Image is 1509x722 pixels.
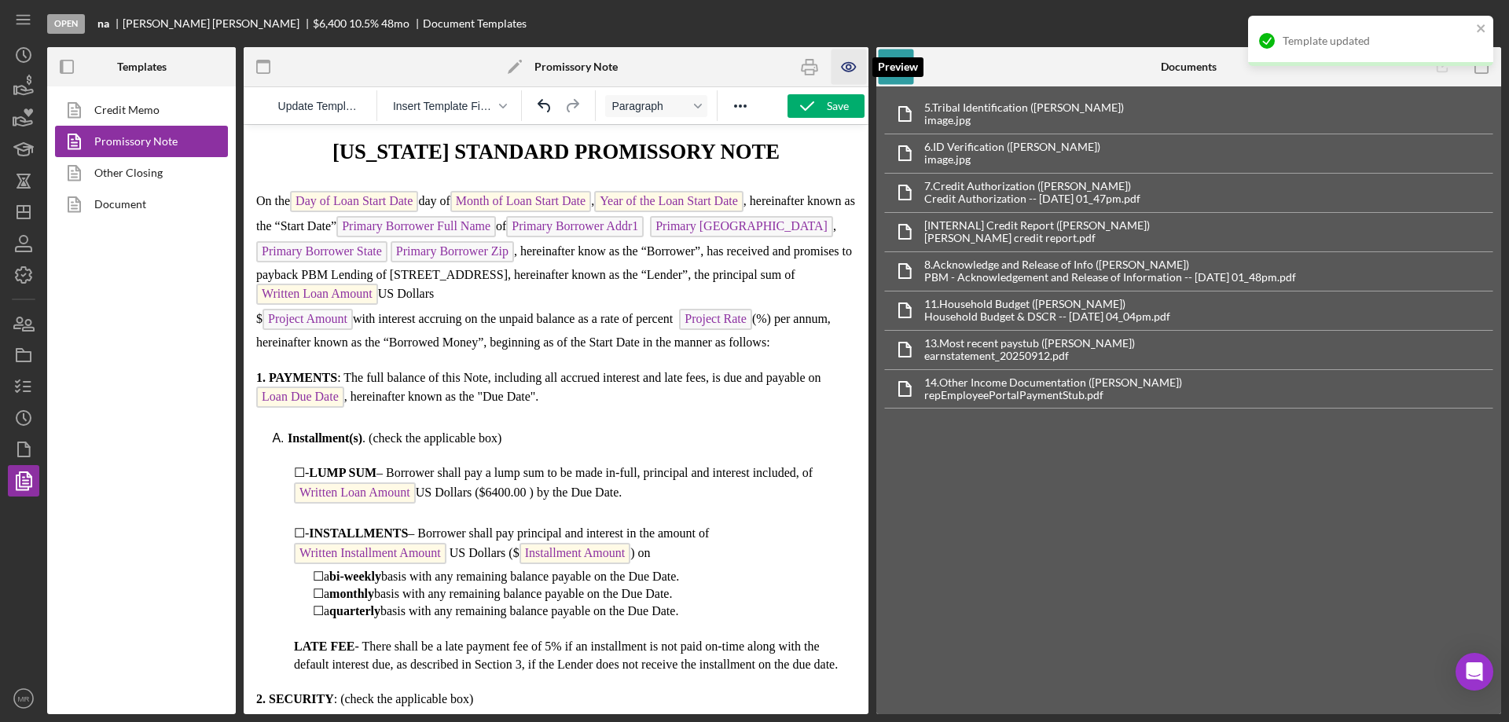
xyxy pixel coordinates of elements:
strong: monthly [86,462,130,475]
span: ☐ [50,341,61,354]
span: Written Installment Amount [50,418,203,439]
span: Project Rate [435,184,509,205]
div: 11. Household Budget ([PERSON_NAME]) [924,298,1170,310]
div: 13. Most recent paystub ([PERSON_NAME]) [924,337,1135,350]
b: Templates [117,60,167,73]
span: US Dollars ($ ) on [206,421,407,434]
button: Save [788,94,865,118]
span: ☐ [69,462,80,475]
div: [PERSON_NAME] [PERSON_NAME] [123,17,313,30]
div: 10.5 % [349,17,379,30]
strong: INSTALLMENTS [65,401,164,415]
span: Written Loan Amount [50,357,172,379]
div: image.jpg [924,153,1100,166]
span: ☐ [69,479,80,493]
strong: LUMP SUM [65,341,133,354]
button: Undo [531,95,558,117]
div: 8. Acknowledge and Release of Info ([PERSON_NAME]) [924,258,1296,271]
div: Save [827,94,849,118]
a: Credit Memo [55,94,220,126]
div: Template updated [1283,35,1471,47]
div: image.jpg [924,114,1124,126]
div: PBM - Acknowledgement and Release of Information -- [DATE] 01_48pm.pdf [924,271,1296,284]
span: 1. PAYMENTS [13,246,94,259]
button: close [1476,22,1487,37]
div: $6,400 [313,17,347,30]
div: 14. Other Income Documentation ([PERSON_NAME]) [924,376,1182,389]
span: Installment Amount [276,418,387,439]
span: : (check the applicable box) [90,567,230,581]
b: Documents [1161,60,1217,73]
iframe: Rich Text Area [244,125,868,714]
span: : The full balance of this Note, including all accrued interest and late fees, is due and payable... [13,246,578,278]
div: Document Templates [423,17,527,30]
button: Reveal or hide additional toolbar items [727,95,754,117]
span: 2. SECURITY [13,567,90,581]
div: Credit Authorization -- [DATE] 01_47pm.pdf [924,192,1140,205]
b: na [97,17,109,30]
span: a basis with any remaining balance payable on the Due Date. [80,479,435,493]
div: Open Intercom Messenger [1456,653,1493,691]
span: Insert Template Field [393,100,494,112]
div: Household Budget & DSCR -- [DATE] 04_04pm.pdf [924,310,1170,323]
span: ☐ [50,401,61,415]
a: Document [55,189,220,220]
strong: quarterly [86,479,137,493]
div: repEmployeePortalPaymentStub.pdf [924,389,1182,401]
b: Promissory Note [534,60,618,73]
span: . (check the applicable box) [119,306,258,320]
button: MR [8,683,39,714]
button: Insert Template Field [387,95,512,117]
strong: bi-weekly [86,445,138,458]
div: 48 mo [381,17,409,30]
div: 7. Credit Authorization ([PERSON_NAME]) [924,180,1140,192]
a: Other Closing [55,157,220,189]
div: earnstatement_20250912.pdf [924,350,1135,362]
span: LATE FEE [50,515,112,528]
span: - There shall be a late payment fee of 5% if an installment is not paid on-time along with the de... [50,515,594,545]
div: 6. ID Verification ([PERSON_NAME]) [924,141,1100,153]
span: a basis with any remaining balance payable on the Due Date. [80,445,435,458]
span: Loan Due Date [13,262,101,283]
a: Promissory Note [55,126,220,157]
button: Format Paragraph [605,95,707,117]
div: [PERSON_NAME] credit report.pdf [924,232,1150,244]
span: ☐ [69,445,80,458]
span: - – Borrower shall pay principal and interest in the amount of [50,401,465,434]
div: [INTERNAL] Credit Report ([PERSON_NAME]) [924,219,1150,232]
text: MR [18,695,30,703]
span: Paragraph [611,100,688,112]
span: Installment(s) [44,306,119,320]
div: 5. Tribal Identification ([PERSON_NAME]) [924,101,1124,114]
span: a basis with any remaining balance payable on the Due Date. [80,462,428,475]
button: Reset the template to the current product template value [272,95,367,117]
button: Redo [559,95,586,117]
span: - – Borrower shall pay a lump sum to be made in-full, principal and interest included, of US Doll... [50,341,569,373]
span: Update Template [278,100,361,112]
div: Open [47,14,85,34]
